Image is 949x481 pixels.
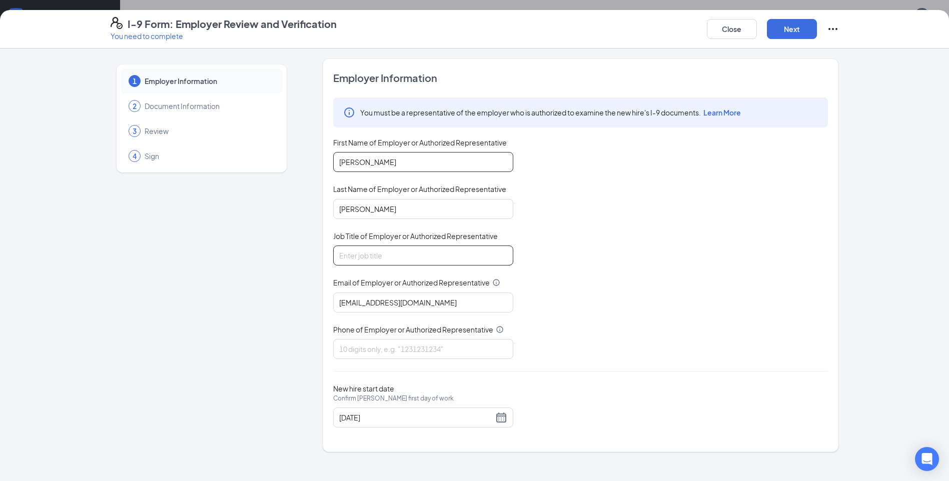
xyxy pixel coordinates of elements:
[111,17,123,29] svg: FormI9EVerifyIcon
[360,107,741,117] span: You must be a representative of the employer who is authorized to examine the new hire's I-9 docu...
[333,383,454,413] span: New hire start date
[133,151,137,161] span: 4
[333,339,513,359] input: 10 digits only, e.g. "1231231234"
[333,231,498,241] span: Job Title of Employer or Authorized Representative
[145,76,273,86] span: Employer Information
[333,71,828,85] span: Employer Information
[701,108,741,117] a: Learn More
[703,108,741,117] span: Learn More
[333,245,513,265] input: Enter job title
[492,278,500,286] svg: Info
[333,152,513,172] input: Enter your first name
[333,292,513,312] input: Enter your email address
[111,31,337,41] p: You need to complete
[145,151,273,161] span: Sign
[133,126,137,136] span: 3
[133,76,137,86] span: 1
[915,447,939,471] div: Open Intercom Messenger
[145,126,273,136] span: Review
[333,393,454,403] span: Confirm [PERSON_NAME] first day of work
[333,137,507,147] span: First Name of Employer or Authorized Representative
[333,324,493,334] span: Phone of Employer or Authorized Representative
[496,325,504,333] svg: Info
[128,17,337,31] h4: I-9 Form: Employer Review and Verification
[333,184,506,194] span: Last Name of Employer or Authorized Representative
[767,19,817,39] button: Next
[145,101,273,111] span: Document Information
[333,277,490,287] span: Email of Employer or Authorized Representative
[707,19,757,39] button: Close
[339,412,493,423] input: 09/16/2025
[343,106,355,118] svg: Info
[827,23,839,35] svg: Ellipses
[333,199,513,219] input: Enter your last name
[133,101,137,111] span: 2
